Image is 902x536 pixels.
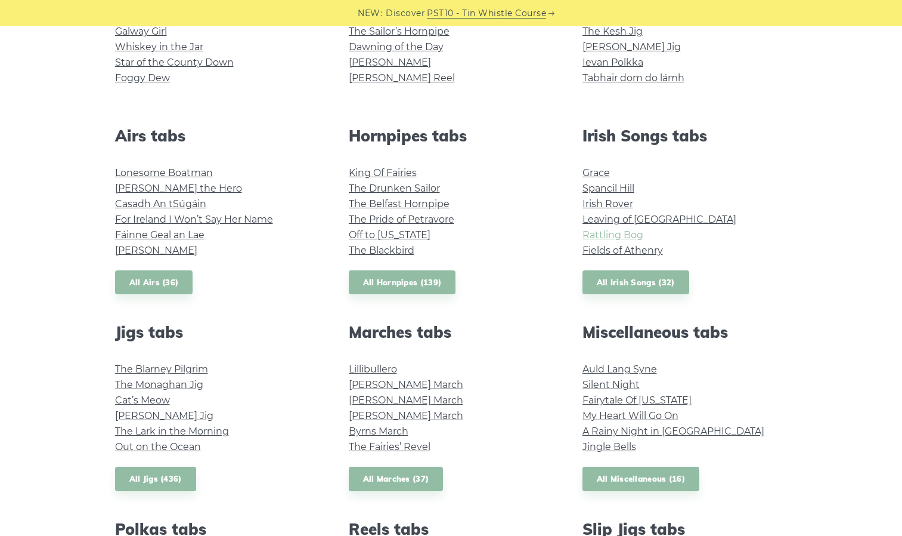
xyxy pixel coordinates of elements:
[358,7,382,20] span: NEW:
[349,467,444,491] a: All Marches (37)
[582,441,636,452] a: Jingle Bells
[115,57,234,68] a: Star of the County Down
[115,26,167,37] a: Galway Girl
[427,7,546,20] a: PST10 - Tin Whistle Course
[582,426,764,437] a: A Rainy Night in [GEOGRAPHIC_DATA]
[582,229,643,241] a: Rattling Bog
[349,245,414,256] a: The Blackbird
[115,395,170,406] a: Cat’s Meow
[582,41,681,53] a: [PERSON_NAME] Jig
[349,183,440,194] a: The Drunken Sailor
[115,167,213,178] a: Lonesome Boatman
[386,7,425,20] span: Discover
[582,127,788,145] h2: Irish Songs tabs
[115,229,204,241] a: Fáinne Geal an Lae
[349,57,431,68] a: [PERSON_NAME]
[582,410,678,421] a: My Heart Will Go On
[349,229,430,241] a: Off to [US_STATE]
[349,41,444,53] a: Dawning of the Day
[582,72,684,84] a: Tabhair dom do lámh
[349,127,554,145] h2: Hornpipes tabs
[582,167,610,178] a: Grace
[115,41,203,53] a: Whiskey in the Jar
[582,467,700,491] a: All Miscellaneous (16)
[582,26,643,37] a: The Kesh Jig
[349,364,397,375] a: Lillibullero
[349,198,450,210] a: The Belfast Hornpipe
[349,441,430,452] a: The Fairies’ Revel
[582,245,663,256] a: Fields of Athenry
[115,379,203,390] a: The Monaghan Jig
[115,426,229,437] a: The Lark in the Morning
[349,323,554,341] h2: Marches tabs
[115,270,193,295] a: All Airs (36)
[115,72,170,84] a: Foggy Dew
[349,426,408,437] a: Byrns March
[115,441,201,452] a: Out on the Ocean
[349,379,463,390] a: [PERSON_NAME] March
[582,364,657,375] a: Auld Lang Syne
[582,323,788,341] h2: Miscellaneous tabs
[115,245,197,256] a: [PERSON_NAME]
[349,26,450,37] a: The Sailor’s Hornpipe
[115,364,208,375] a: The Blarney Pilgrim
[349,270,456,295] a: All Hornpipes (139)
[582,183,634,194] a: Spancil Hill
[582,379,640,390] a: Silent Night
[582,57,643,68] a: Ievan Polkka
[115,214,273,225] a: For Ireland I Won’t Say Her Name
[349,72,455,84] a: [PERSON_NAME] Reel
[349,214,454,225] a: The Pride of Petravore
[582,270,689,295] a: All Irish Songs (32)
[115,198,206,210] a: Casadh An tSúgáin
[115,183,242,194] a: [PERSON_NAME] the Hero
[582,395,692,406] a: Fairytale Of [US_STATE]
[115,410,213,421] a: [PERSON_NAME] Jig
[115,127,320,145] h2: Airs tabs
[582,214,736,225] a: Leaving of [GEOGRAPHIC_DATA]
[115,467,196,491] a: All Jigs (436)
[582,198,633,210] a: Irish Rover
[349,167,417,178] a: King Of Fairies
[349,395,463,406] a: [PERSON_NAME] March
[115,323,320,341] h2: Jigs tabs
[349,410,463,421] a: [PERSON_NAME] March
